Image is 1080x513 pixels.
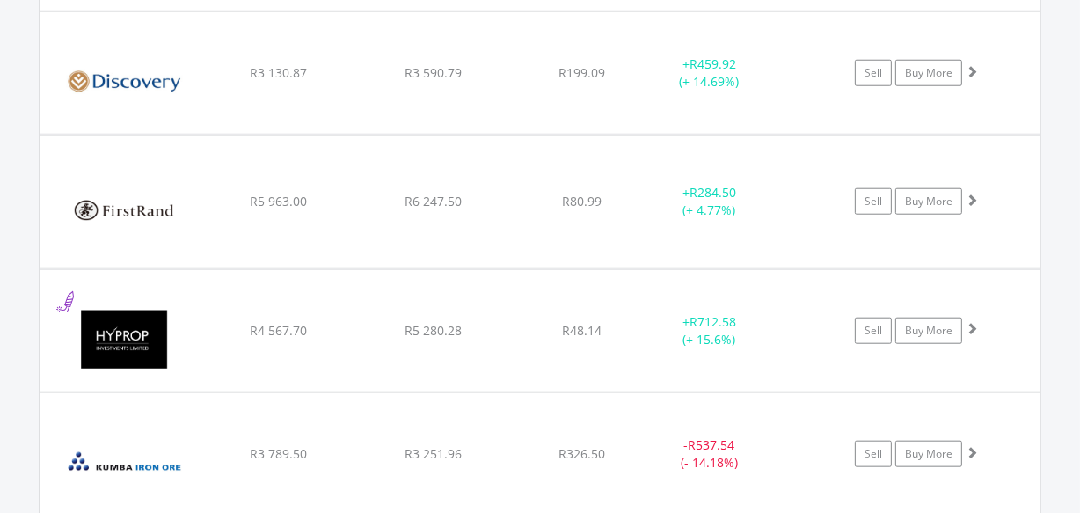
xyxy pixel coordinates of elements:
[690,55,736,72] span: R459.92
[562,322,602,339] span: R48.14
[405,193,462,209] span: R6 247.50
[688,436,734,453] span: R537.54
[895,188,962,215] a: Buy More
[48,292,200,387] img: EQU.ZA.HYP.png
[48,158,200,263] img: EQU.ZA.FSR.png
[405,64,462,81] span: R3 590.79
[855,188,892,215] a: Sell
[690,184,736,201] span: R284.50
[855,60,892,86] a: Sell
[405,445,462,462] span: R3 251.96
[250,322,307,339] span: R4 567.70
[895,441,962,467] a: Buy More
[643,436,776,472] div: - (- 14.18%)
[405,322,462,339] span: R5 280.28
[250,193,307,209] span: R5 963.00
[48,34,200,129] img: EQU.ZA.DSY.png
[895,318,962,344] a: Buy More
[643,313,776,348] div: + (+ 15.6%)
[855,441,892,467] a: Sell
[690,313,736,330] span: R712.58
[558,445,605,462] span: R326.50
[895,60,962,86] a: Buy More
[558,64,605,81] span: R199.09
[643,184,776,219] div: + (+ 4.77%)
[48,415,200,510] img: EQU.ZA.KIO.png
[643,55,776,91] div: + (+ 14.69%)
[250,64,307,81] span: R3 130.87
[855,318,892,344] a: Sell
[562,193,602,209] span: R80.99
[250,445,307,462] span: R3 789.50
